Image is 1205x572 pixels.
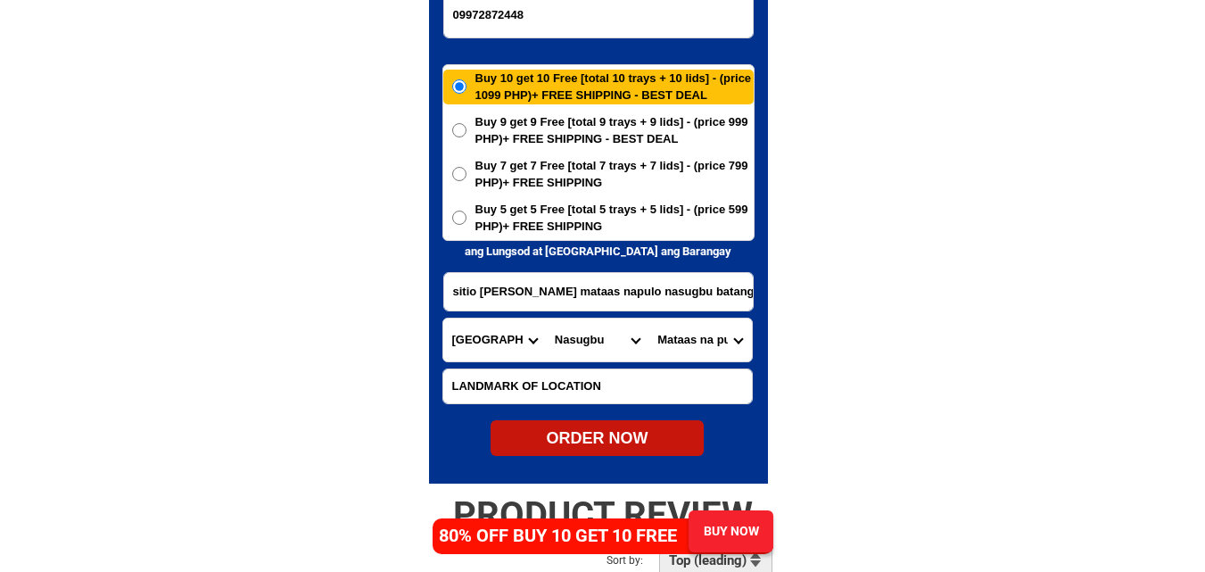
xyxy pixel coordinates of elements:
select: Select commune [648,319,751,361]
h4: 80% OFF BUY 10 GET 10 FREE [439,522,696,549]
h2: PRODUCT REVIEW [416,493,790,536]
select: Select province [443,319,546,361]
div: BUY NOW [684,521,776,542]
span: Buy 7 get 7 Free [total 7 trays + 7 lids] - (price 799 PHP)+ FREE SHIPPING [475,157,754,192]
span: Buy 5 get 5 Free [total 5 trays + 5 lids] - (price 599 PHP)+ FREE SHIPPING [475,201,754,236]
span: Buy 10 get 10 Free [total 10 trays + 10 lids] - (price 1099 PHP)+ FREE SHIPPING - BEST DEAL [475,70,754,104]
input: Buy 5 get 5 Free [total 5 trays + 5 lids] - (price 599 PHP)+ FREE SHIPPING [452,211,466,225]
div: ORDER NOW [491,427,704,451]
span: Buy 9 get 9 Free [total 9 trays + 9 lids] - (price 999 PHP)+ FREE SHIPPING - BEST DEAL [475,113,754,148]
input: Buy 10 get 10 Free [total 10 trays + 10 lids] - (price 1099 PHP)+ FREE SHIPPING - BEST DEAL [452,79,466,94]
input: Input address [444,273,753,311]
h2: Top (leading) [669,552,752,568]
h2: Sort by: [607,552,688,568]
input: Buy 9 get 9 Free [total 9 trays + 9 lids] - (price 999 PHP)+ FREE SHIPPING - BEST DEAL [452,123,466,137]
select: Select district [546,319,648,361]
input: Buy 7 get 7 Free [total 7 trays + 7 lids] - (price 799 PHP)+ FREE SHIPPING [452,167,466,181]
input: Input LANDMARKOFLOCATION [443,369,752,403]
